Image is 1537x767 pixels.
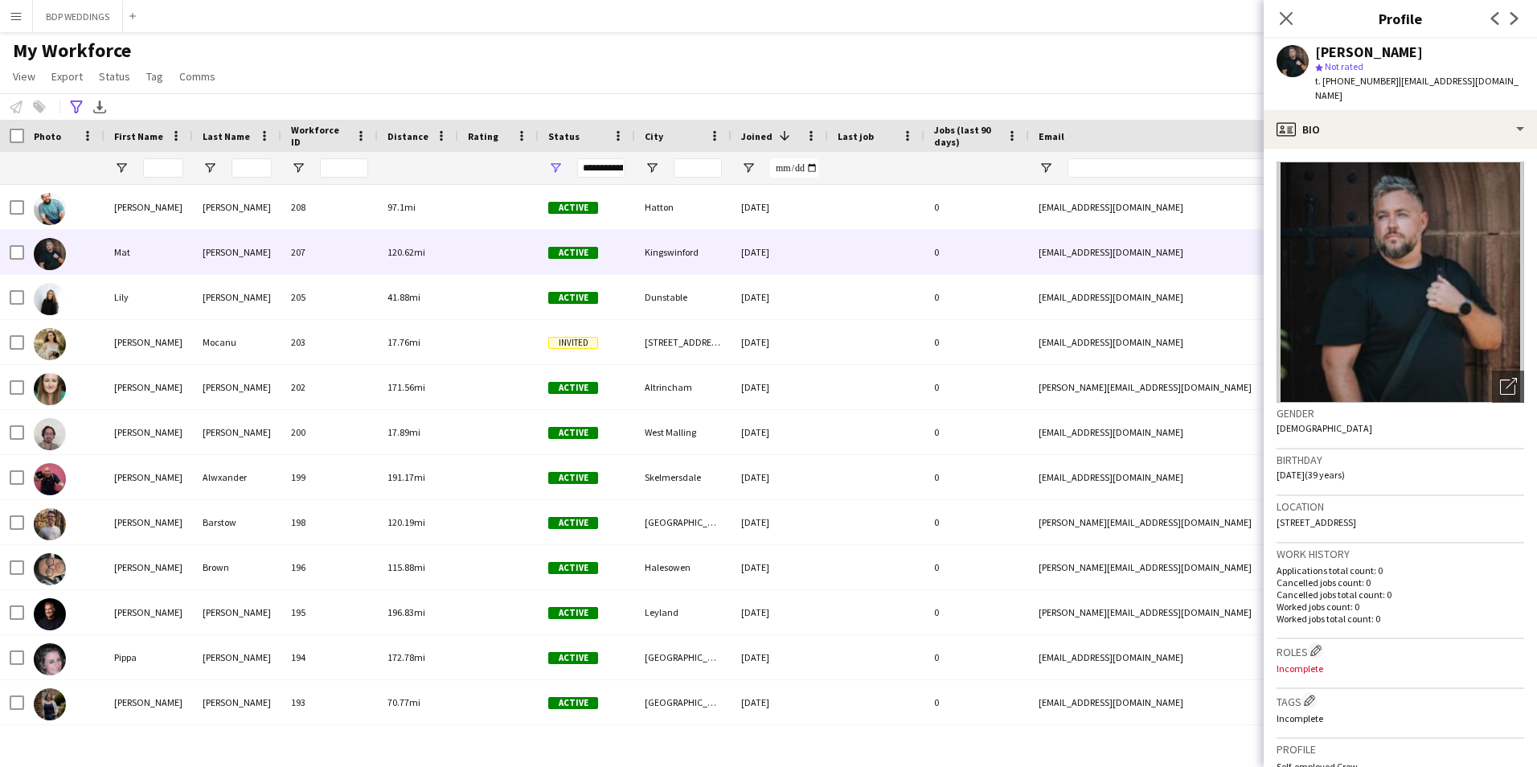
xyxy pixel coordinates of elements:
div: 200 [281,410,378,454]
img: Mat James [34,238,66,270]
div: Leyland [635,590,732,634]
span: 70.77mi [387,696,420,708]
button: Open Filter Menu [645,161,659,175]
input: Workforce ID Filter Input [320,158,368,178]
h3: Birthday [1277,453,1524,467]
div: Altrincham [635,365,732,409]
div: [PERSON_NAME][EMAIL_ADDRESS][DOMAIN_NAME] [1029,500,1351,544]
div: Alwxander [193,455,281,499]
span: Joined [741,130,773,142]
h3: Tags [1277,692,1524,709]
div: [DATE] [732,230,828,274]
div: 0 [924,680,1029,724]
div: Dunstable [635,275,732,319]
div: [PERSON_NAME] [105,680,193,724]
div: [DATE] [732,365,828,409]
div: West Malling [635,410,732,454]
img: Katherine Mills [34,688,66,720]
span: First Name [114,130,163,142]
div: Skelmersdale [635,455,732,499]
div: 0 [924,635,1029,679]
span: City [645,130,663,142]
span: Not rated [1325,60,1363,72]
div: 0 [924,500,1029,544]
span: Active [548,517,598,529]
div: [GEOGRAPHIC_DATA] [635,500,732,544]
span: 191.17mi [387,471,425,483]
a: Export [45,66,89,87]
div: [EMAIL_ADDRESS][DOMAIN_NAME] [1029,185,1351,229]
h3: Profile [1277,742,1524,757]
h3: Roles [1277,642,1524,659]
div: 203 [281,320,378,364]
span: Active [548,472,598,484]
div: [GEOGRAPHIC_DATA] [635,680,732,724]
p: Worked jobs total count: 0 [1277,613,1524,625]
span: [STREET_ADDRESS] [1277,516,1356,528]
span: Rating [468,130,498,142]
span: Tag [146,69,163,84]
span: 120.19mi [387,516,425,528]
div: 0 [924,455,1029,499]
input: Last Name Filter Input [232,158,272,178]
div: 0 [924,275,1029,319]
img: Marcus Curry [34,418,66,450]
div: 195 [281,590,378,634]
span: 97.1mi [387,201,416,213]
span: Active [548,652,598,664]
span: Active [548,697,598,709]
div: 196 [281,545,378,589]
div: [PERSON_NAME] [193,365,281,409]
div: [PERSON_NAME] [193,185,281,229]
div: [PERSON_NAME] [105,455,193,499]
img: Steve Brown [34,553,66,585]
app-action-btn: Export XLSX [90,97,109,117]
button: Open Filter Menu [114,161,129,175]
div: Barstow [193,500,281,544]
div: [PERSON_NAME] [193,590,281,634]
span: Status [99,69,130,84]
div: [PERSON_NAME] [193,410,281,454]
div: [DATE] [732,680,828,724]
button: BDP WEDDINGS [33,1,123,32]
div: Lily [105,275,193,319]
div: 207 [281,230,378,274]
span: Export [51,69,83,84]
div: [EMAIL_ADDRESS][DOMAIN_NAME] [1029,230,1351,274]
span: 17.89mi [387,426,420,438]
span: Last Name [203,130,250,142]
span: [DATE] (39 years) [1277,469,1345,481]
span: 196.83mi [387,606,425,618]
div: [STREET_ADDRESS] [635,320,732,364]
div: [DATE] [732,320,828,364]
div: Brown [193,545,281,589]
div: [DATE] [732,275,828,319]
span: Invited [548,337,598,349]
span: Last job [838,130,874,142]
div: [PERSON_NAME][EMAIL_ADDRESS][DOMAIN_NAME] [1029,365,1351,409]
span: Active [548,382,598,394]
div: 0 [924,230,1029,274]
input: Email Filter Input [1068,158,1341,178]
div: [PERSON_NAME] [193,275,281,319]
button: Open Filter Menu [203,161,217,175]
div: 208 [281,185,378,229]
img: Simon Wainwright [34,193,66,225]
img: Lily Cox [34,283,66,315]
span: 115.88mi [387,561,425,573]
p: Cancelled jobs count: 0 [1277,576,1524,589]
span: View [13,69,35,84]
div: [EMAIL_ADDRESS][DOMAIN_NAME] [1029,275,1351,319]
span: Active [548,607,598,619]
span: Active [548,562,598,574]
div: 194 [281,635,378,679]
div: 199 [281,455,378,499]
img: Crew avatar or photo [1277,162,1524,403]
p: Incomplete [1277,662,1524,675]
h3: Location [1277,499,1524,514]
span: 17.76mi [387,336,420,348]
div: 0 [924,410,1029,454]
span: Jobs (last 90 days) [934,124,1000,148]
div: 193 [281,680,378,724]
span: Active [548,202,598,214]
